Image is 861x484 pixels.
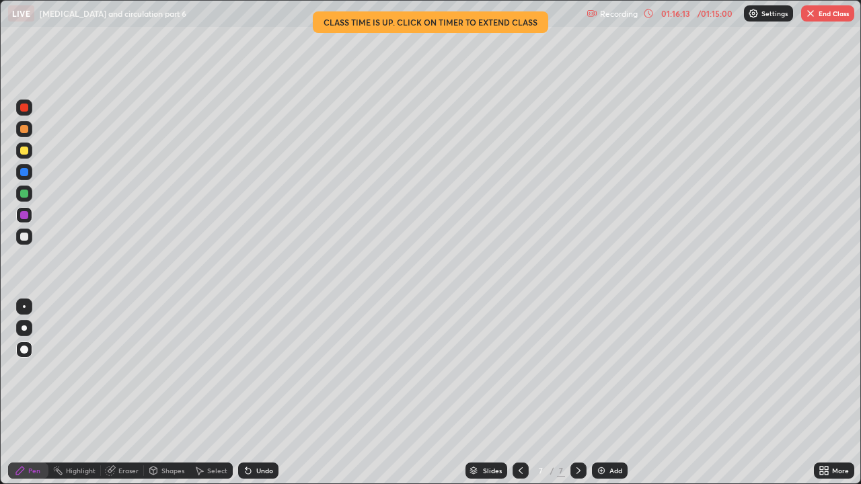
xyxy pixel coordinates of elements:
[550,467,554,475] div: /
[28,467,40,474] div: Pen
[557,465,565,477] div: 7
[832,467,849,474] div: More
[534,467,548,475] div: 7
[12,8,30,19] p: LIVE
[801,5,854,22] button: End Class
[483,467,502,474] div: Slides
[40,8,186,19] p: [MEDICAL_DATA] and circulation part 6
[66,467,96,474] div: Highlight
[694,9,736,17] div: / 01:15:00
[748,8,759,19] img: class-settings-icons
[761,10,788,17] p: Settings
[805,8,816,19] img: end-class-cross
[587,8,597,19] img: recording.375f2c34.svg
[596,465,607,476] img: add-slide-button
[207,467,227,474] div: Select
[118,467,139,474] div: Eraser
[609,467,622,474] div: Add
[161,467,184,474] div: Shapes
[600,9,638,19] p: Recording
[657,9,694,17] div: 01:16:13
[256,467,273,474] div: Undo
